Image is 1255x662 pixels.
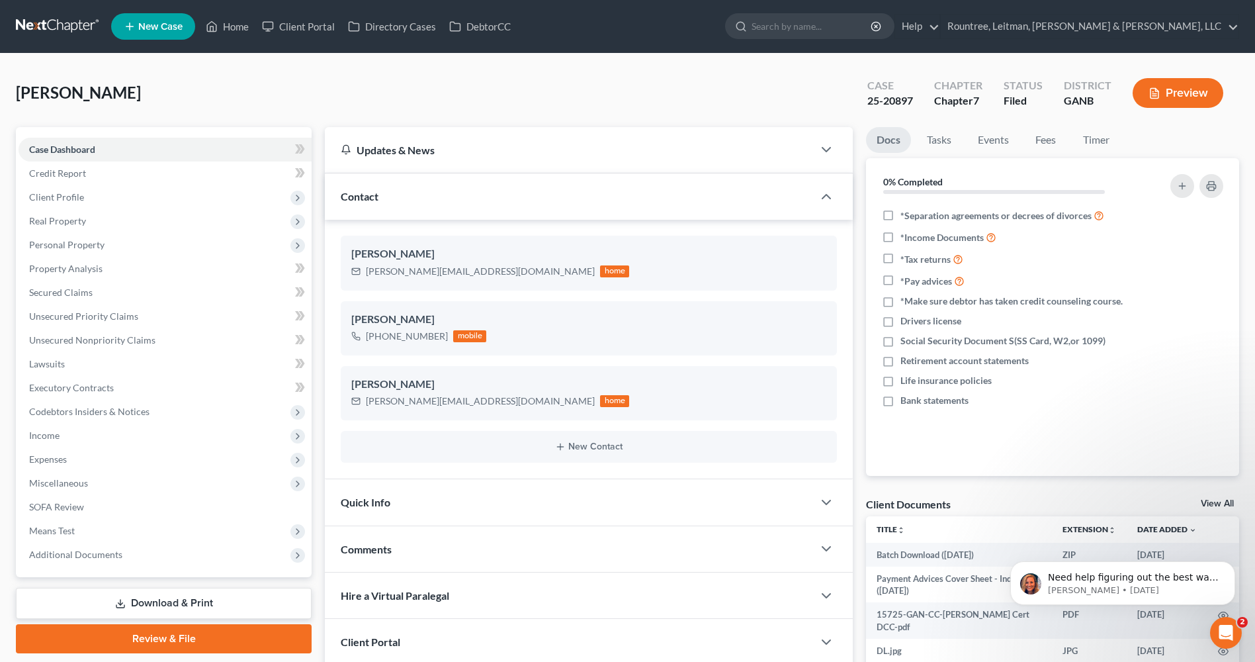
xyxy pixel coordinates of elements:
div: [PERSON_NAME][EMAIL_ADDRESS][DOMAIN_NAME] [366,265,595,278]
button: Preview [1133,78,1223,108]
span: Lawsuits [29,358,65,369]
div: Case [867,78,913,93]
span: Client Portal [341,636,400,648]
div: mobile [453,330,486,342]
a: Help [895,15,939,38]
td: Batch Download ([DATE]) [866,543,1052,567]
span: 2 [1237,617,1248,628]
a: Titleunfold_more [877,524,905,534]
a: Case Dashboard [19,138,312,162]
a: Secured Claims [19,281,312,305]
span: 7 [973,94,979,107]
div: [PERSON_NAME][EMAIL_ADDRESS][DOMAIN_NAME] [366,395,595,408]
span: *Income Documents [900,231,984,244]
a: SOFA Review [19,495,312,519]
iframe: Intercom notifications message [990,534,1255,626]
span: SOFA Review [29,501,84,512]
span: Real Property [29,215,86,226]
input: Search by name... [752,14,873,38]
a: Directory Cases [341,15,443,38]
span: *Separation agreements or decrees of divorces [900,209,1092,222]
span: Social Security Document S(SS Card, W2,or 1099) [900,334,1105,348]
a: Credit Report [19,162,312,185]
a: Unsecured Priority Claims [19,305,312,328]
a: Extensionunfold_more [1062,524,1116,534]
span: Miscellaneous [29,477,88,489]
span: Means Test [29,525,75,536]
a: Executory Contracts [19,376,312,400]
div: Updates & News [341,143,797,157]
span: Bank statements [900,394,969,407]
a: Review & File [16,624,312,653]
span: Additional Documents [29,549,122,560]
a: Client Portal [255,15,341,38]
span: Codebtors Insiders & Notices [29,406,150,417]
div: [PERSON_NAME] [351,312,826,328]
span: Retirement account statements [900,354,1029,367]
div: home [600,395,629,407]
div: Status [1004,78,1043,93]
a: Events [967,127,1019,153]
div: [PERSON_NAME] [351,377,826,393]
div: Client Documents [866,497,951,511]
span: Case Dashboard [29,144,95,155]
div: 25-20897 [867,93,913,109]
button: New Contact [351,442,826,452]
span: Hire a Virtual Paralegal [341,589,449,602]
span: Unsecured Priority Claims [29,310,138,322]
a: Timer [1072,127,1120,153]
a: Rountree, Leitman, [PERSON_NAME] & [PERSON_NAME], LLC [941,15,1238,38]
span: Life insurance policies [900,374,992,387]
span: Drivers license [900,314,961,328]
a: View All [1201,499,1234,508]
iframe: Intercom live chat [1210,617,1242,649]
span: Contact [341,190,378,203]
span: Personal Property [29,239,105,250]
div: GANB [1064,93,1111,109]
span: Unsecured Nonpriority Claims [29,334,155,346]
a: Unsecured Nonpriority Claims [19,328,312,352]
i: unfold_more [897,526,905,534]
span: Executory Contracts [29,382,114,393]
span: [PERSON_NAME] [16,83,141,102]
a: Date Added expand_more [1137,524,1197,534]
span: Client Profile [29,191,84,203]
a: Tasks [916,127,962,153]
a: Home [199,15,255,38]
span: Credit Report [29,167,86,179]
i: unfold_more [1108,526,1116,534]
span: Quick Info [341,496,390,508]
td: 15725-GAN-CC-[PERSON_NAME] Cert DCC-pdf [866,602,1052,639]
span: Property Analysis [29,263,103,274]
span: Expenses [29,453,67,465]
a: Lawsuits [19,352,312,376]
a: Docs [866,127,911,153]
div: District [1064,78,1111,93]
div: [PHONE_NUMBER] [366,330,448,343]
span: *Tax returns [900,253,951,266]
div: Filed [1004,93,1043,109]
i: expand_more [1189,526,1197,534]
span: New Case [138,22,183,32]
span: Income [29,430,60,441]
a: DebtorCC [443,15,517,38]
div: [PERSON_NAME] [351,246,826,262]
span: Comments [341,543,392,555]
a: Fees [1025,127,1067,153]
div: home [600,265,629,277]
td: Payment Advices Cover Sheet - Individual ([DATE]) [866,567,1052,603]
span: *Make sure debtor has taken credit counseling course. [900,295,1123,308]
span: Secured Claims [29,287,93,298]
a: Download & Print [16,588,312,619]
div: Chapter [934,93,982,109]
div: Chapter [934,78,982,93]
span: *Pay advices [900,275,952,288]
strong: 0% Completed [883,176,943,187]
a: Property Analysis [19,257,312,281]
